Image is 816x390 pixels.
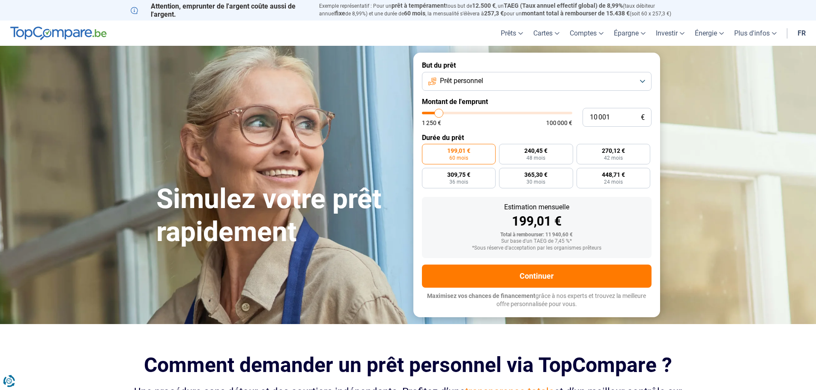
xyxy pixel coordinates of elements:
[422,72,652,91] button: Prêt personnel
[528,21,565,46] a: Cartes
[496,21,528,46] a: Prêts
[429,238,645,244] div: Sur base d'un TAEG de 7,45 %*
[651,21,690,46] a: Investir
[422,134,652,142] label: Durée du prêt
[429,245,645,251] div: *Sous réserve d'acceptation par les organismes prêteurs
[524,148,547,154] span: 240,45 €
[449,155,468,161] span: 60 mois
[729,21,782,46] a: Plus d'infos
[526,155,545,161] span: 48 mois
[690,21,729,46] a: Énergie
[447,172,470,178] span: 309,75 €
[10,27,107,40] img: TopCompare
[447,148,470,154] span: 199,01 €
[604,155,623,161] span: 42 mois
[546,120,572,126] span: 100 000 €
[429,232,645,238] div: Total à rembourser: 11 940,60 €
[131,353,686,377] h2: Comment demander un prêt personnel via TopCompare ?
[484,10,504,17] span: 257,3 €
[440,76,483,86] span: Prêt personnel
[404,10,425,17] span: 60 mois
[524,172,547,178] span: 365,30 €
[392,2,446,9] span: prêt à tempérament
[565,21,609,46] a: Comptes
[422,98,652,106] label: Montant de l'emprunt
[609,21,651,46] a: Épargne
[422,292,652,309] p: grâce à nos experts et trouvez la meilleure offre personnalisée pour vous.
[429,215,645,228] div: 199,01 €
[422,265,652,288] button: Continuer
[335,10,345,17] span: fixe
[422,120,441,126] span: 1 250 €
[602,148,625,154] span: 270,12 €
[526,179,545,185] span: 30 mois
[131,2,309,18] p: Attention, emprunter de l'argent coûte aussi de l'argent.
[604,179,623,185] span: 24 mois
[156,183,403,249] h1: Simulez votre prêt rapidement
[427,292,535,299] span: Maximisez vos chances de financement
[504,2,623,9] span: TAEG (Taux annuel effectif global) de 8,99%
[792,21,811,46] a: fr
[641,114,645,121] span: €
[522,10,630,17] span: montant total à rembourser de 15.438 €
[449,179,468,185] span: 36 mois
[602,172,625,178] span: 448,71 €
[429,204,645,211] div: Estimation mensuelle
[422,61,652,69] label: But du prêt
[472,2,496,9] span: 12.500 €
[319,2,686,18] p: Exemple représentatif : Pour un tous but de , un (taux débiteur annuel de 8,99%) et une durée de ...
